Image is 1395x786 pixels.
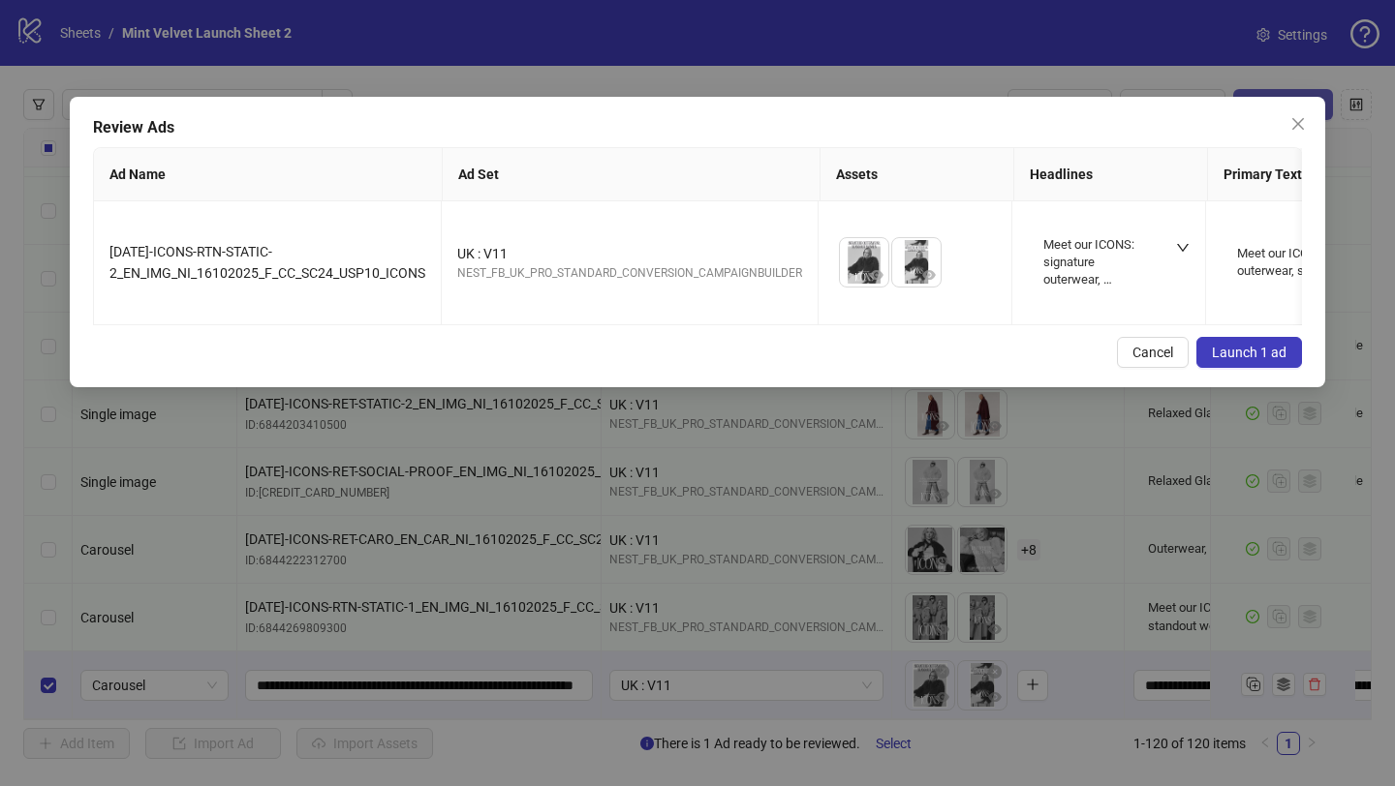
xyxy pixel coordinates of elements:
span: eye [870,268,883,282]
img: Asset 1 [840,238,888,287]
button: Close [1283,108,1314,139]
th: Ad Set [443,148,821,201]
div: UK : V11 [457,243,802,264]
div: Meet our ICONS: signature outerwear, standout women [1043,236,1151,289]
span: [DATE]-ICONS-RTN-STATIC-2_EN_IMG_NI_16102025_F_CC_SC24_USP10_ICONS [109,244,425,281]
span: down [1176,241,1190,255]
div: Review Ads [93,116,1302,139]
span: eye [922,268,936,282]
th: Headlines [1014,148,1208,201]
button: Preview [865,263,888,287]
div: Meet our ICONS: signature outerwear, standout women [1237,245,1393,280]
div: NEST_FB_UK_PRO_STANDARD_CONVERSION_CAMPAIGNBUILDER [457,264,802,283]
span: close [1290,116,1306,132]
button: Cancel [1117,337,1189,368]
span: Launch 1 ad [1212,345,1286,360]
th: Ad Name [94,148,443,201]
span: Cancel [1132,345,1173,360]
button: Launch 1 ad [1196,337,1302,368]
img: Asset 2 [892,238,941,287]
th: Assets [821,148,1014,201]
button: Preview [917,263,941,287]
